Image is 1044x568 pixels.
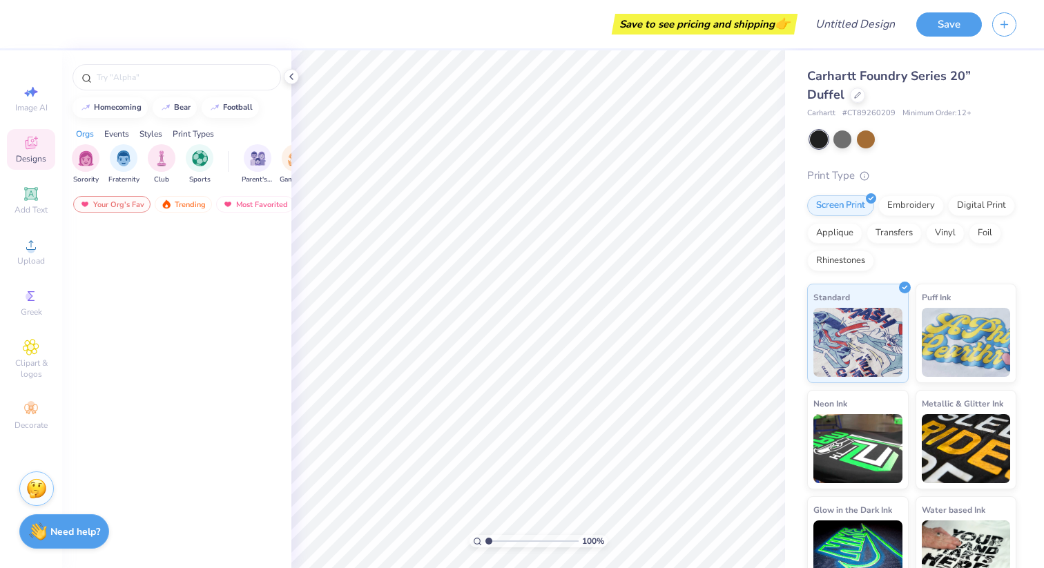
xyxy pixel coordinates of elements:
[280,175,311,185] span: Game Day
[76,128,94,140] div: Orgs
[202,97,259,118] button: football
[139,128,162,140] div: Styles
[615,14,794,35] div: Save to see pricing and shipping
[242,144,273,185] div: filter for Parent's Weekend
[775,15,790,32] span: 👉
[969,223,1001,244] div: Foil
[14,204,48,215] span: Add Text
[813,502,892,517] span: Glow in the Dark Ink
[582,535,604,547] span: 100 %
[807,195,874,216] div: Screen Print
[155,196,212,213] div: Trending
[804,10,906,38] input: Untitled Design
[116,150,131,166] img: Fraternity Image
[72,144,99,185] div: filter for Sorority
[174,104,191,111] div: bear
[15,102,48,113] span: Image AI
[813,414,902,483] img: Neon Ink
[242,175,273,185] span: Parent's Weekend
[161,199,172,209] img: trending.gif
[73,175,99,185] span: Sorority
[922,290,951,304] span: Puff Ink
[216,196,294,213] div: Most Favorited
[94,104,142,111] div: homecoming
[922,414,1011,483] img: Metallic & Glitter Ink
[902,108,971,119] span: Minimum Order: 12 +
[50,525,100,538] strong: Need help?
[104,128,129,140] div: Events
[922,502,985,517] span: Water based Ink
[173,128,214,140] div: Print Types
[72,144,99,185] button: filter button
[79,199,90,209] img: most_fav.gif
[867,223,922,244] div: Transfers
[288,150,304,166] img: Game Day Image
[223,104,253,111] div: football
[807,108,835,119] span: Carhartt
[280,144,311,185] div: filter for Game Day
[926,223,965,244] div: Vinyl
[108,175,139,185] span: Fraternity
[154,175,169,185] span: Club
[242,144,273,185] button: filter button
[209,104,220,112] img: trend_line.gif
[154,150,169,166] img: Club Image
[73,196,151,213] div: Your Org's Fav
[807,223,862,244] div: Applique
[7,358,55,380] span: Clipart & logos
[95,70,272,84] input: Try "Alpha"
[153,97,197,118] button: bear
[250,150,266,166] img: Parent's Weekend Image
[807,168,1016,184] div: Print Type
[186,144,213,185] button: filter button
[807,251,874,271] div: Rhinestones
[160,104,171,112] img: trend_line.gif
[192,150,208,166] img: Sports Image
[948,195,1015,216] div: Digital Print
[922,396,1003,411] span: Metallic & Glitter Ink
[813,396,847,411] span: Neon Ink
[108,144,139,185] div: filter for Fraternity
[878,195,944,216] div: Embroidery
[186,144,213,185] div: filter for Sports
[922,308,1011,377] img: Puff Ink
[189,175,211,185] span: Sports
[21,306,42,317] span: Greek
[813,290,850,304] span: Standard
[222,199,233,209] img: most_fav.gif
[148,144,175,185] div: filter for Club
[72,97,148,118] button: homecoming
[148,144,175,185] button: filter button
[80,104,91,112] img: trend_line.gif
[842,108,896,119] span: # CT89260209
[916,12,982,37] button: Save
[78,150,94,166] img: Sorority Image
[17,255,45,266] span: Upload
[108,144,139,185] button: filter button
[14,420,48,431] span: Decorate
[807,68,971,103] span: Carhartt Foundry Series 20” Duffel
[280,144,311,185] button: filter button
[16,153,46,164] span: Designs
[813,308,902,377] img: Standard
